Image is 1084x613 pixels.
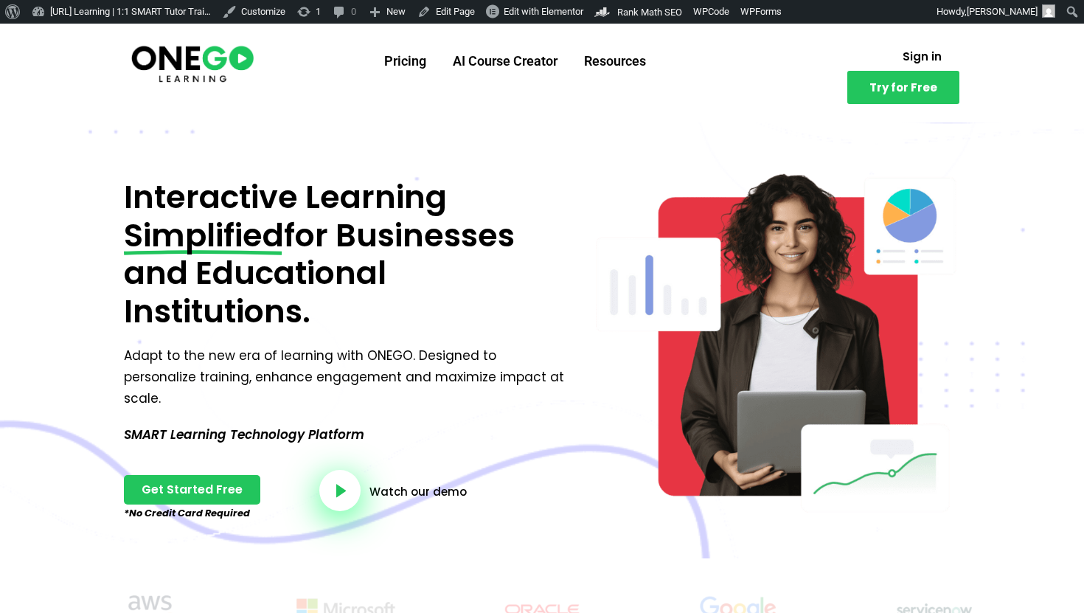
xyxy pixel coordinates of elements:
[124,506,250,520] em: *No Credit Card Required
[504,6,583,17] span: Edit with Elementor
[885,42,959,71] a: Sign in
[571,42,659,80] a: Resources
[124,175,447,219] span: Interactive Learning
[124,424,570,446] p: SMART Learning Technology Platform
[903,51,942,62] span: Sign in
[124,475,260,505] a: Get Started Free
[124,345,570,409] p: Adapt to the new era of learning with ONEGO. Designed to personalize training, enhance engagement...
[319,470,361,511] a: video-button
[371,42,439,80] a: Pricing
[369,486,467,497] a: Watch our demo
[439,42,571,80] a: AI Course Creator
[617,7,682,18] span: Rank Math SEO
[142,484,243,496] span: Get Started Free
[124,217,284,255] span: Simplified
[967,6,1038,17] span: [PERSON_NAME]
[847,71,959,104] a: Try for Free
[869,82,937,93] span: Try for Free
[124,213,515,333] span: for Businesses and Educational Institutions.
